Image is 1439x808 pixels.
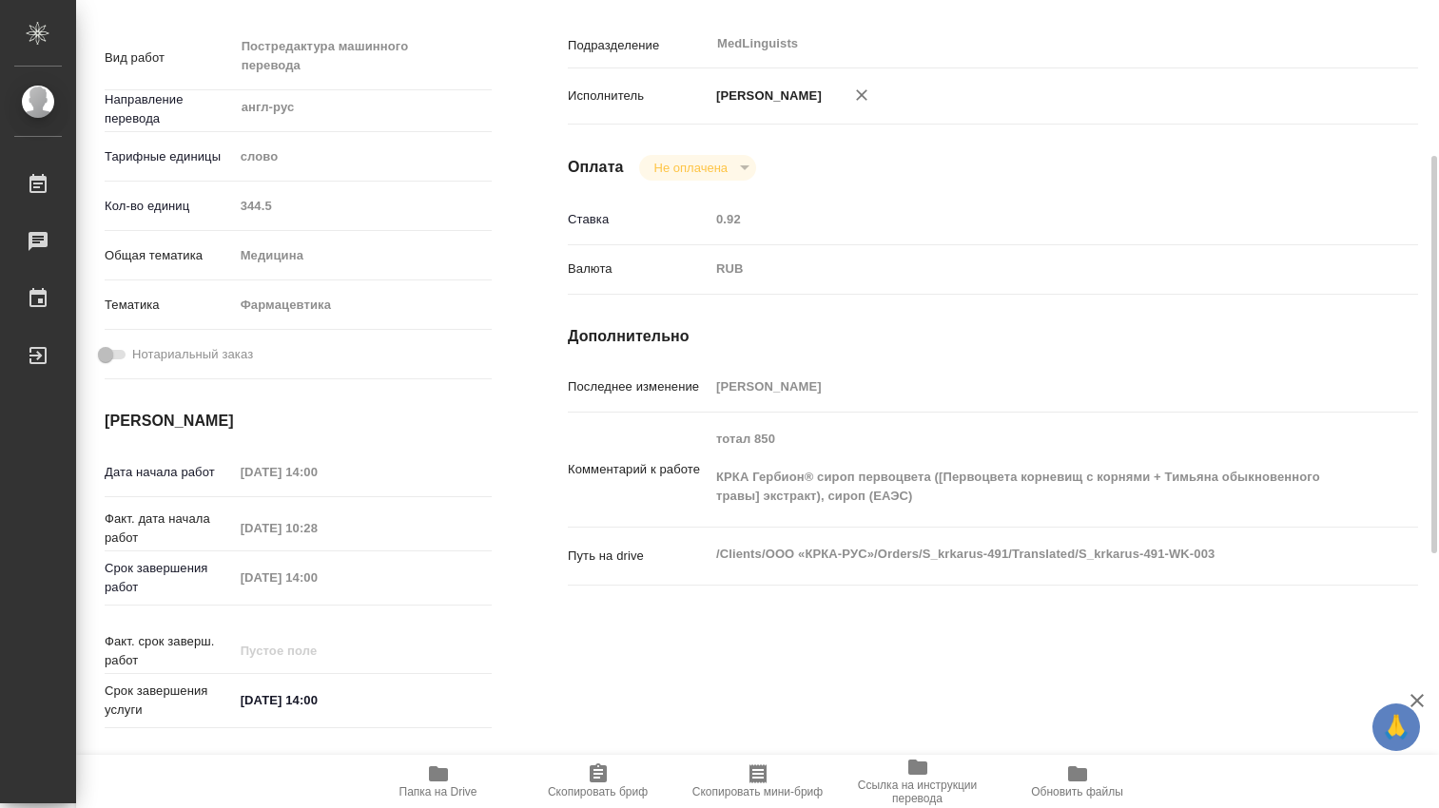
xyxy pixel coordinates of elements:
[234,637,400,664] input: Пустое поле
[105,147,234,166] p: Тарифные единицы
[105,48,234,67] p: Вид работ
[234,686,400,714] input: ✎ Введи что-нибудь
[849,779,986,805] span: Ссылка на инструкции перевода
[841,74,883,116] button: Удалить исполнителя
[105,90,234,128] p: Направление перевода
[105,296,234,315] p: Тематика
[710,423,1348,512] textarea: тотал 850 КРКА Гербион® сироп первоцвета ([Первоцвета корневищ с корнями + Тимьяна обыкновенного ...
[568,260,710,279] p: Валюта
[105,510,234,548] p: Факт. дата начала работ
[710,205,1348,233] input: Пустое поле
[234,289,492,321] div: Фармацевтика
[678,755,838,808] button: Скопировать мини-бриф
[1380,707,1412,747] span: 🙏
[234,564,400,591] input: Пустое поле
[234,514,400,542] input: Пустое поле
[105,410,492,433] h4: [PERSON_NAME]
[1031,785,1123,798] span: Обновить файлы
[105,559,234,597] p: Срок завершения работ
[692,785,823,798] span: Скопировать мини-бриф
[568,377,710,396] p: Последнее изменение
[518,755,678,808] button: Скопировать бриф
[568,325,1418,348] h4: Дополнительно
[399,785,477,798] span: Папка на Drive
[234,192,492,220] input: Пустое поле
[649,160,733,176] button: Не оплачена
[234,458,400,486] input: Пустое поле
[838,755,998,808] button: Ссылка на инструкции перевода
[568,87,710,106] p: Исполнитель
[234,240,492,272] div: Медицина
[568,547,710,566] p: Путь на drive
[639,155,756,181] div: Не оплачена
[568,156,624,179] h4: Оплата
[568,36,710,55] p: Подразделение
[234,141,492,173] div: слово
[710,373,1348,400] input: Пустое поле
[105,463,234,482] p: Дата начала работ
[548,785,648,798] span: Скопировать бриф
[568,460,710,479] p: Комментарий к работе
[998,755,1157,808] button: Обновить файлы
[568,210,710,229] p: Ставка
[710,87,822,106] p: [PERSON_NAME]
[105,197,234,216] p: Кол-во единиц
[710,253,1348,285] div: RUB
[1372,703,1420,751] button: 🙏
[710,538,1348,570] textarea: /Clients/ООО «КРКА-РУС»/Orders/S_krkarus-491/Translated/S_krkarus-491-WK-003
[105,682,234,720] p: Срок завершения услуги
[359,755,518,808] button: Папка на Drive
[105,632,234,670] p: Факт. срок заверш. работ
[132,345,253,364] span: Нотариальный заказ
[105,246,234,265] p: Общая тематика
